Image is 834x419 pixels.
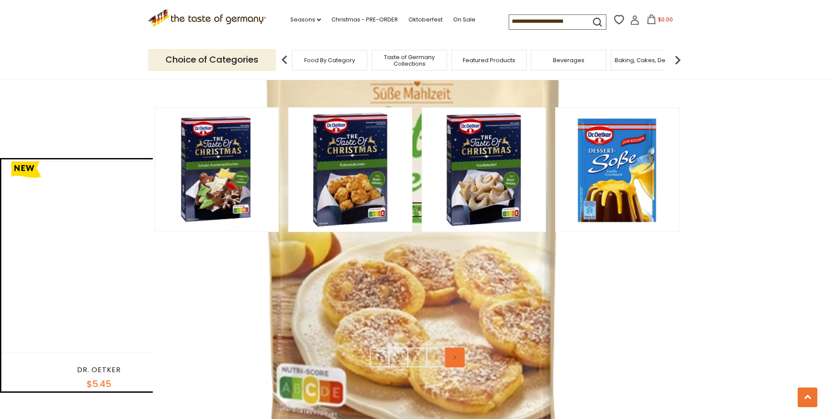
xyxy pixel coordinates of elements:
img: previous arrow [276,51,293,69]
div: Dr. Oetker [3,366,195,374]
a: Baking, Cakes, Desserts [615,57,683,63]
img: next arrow [669,51,686,69]
span: $0.00 [658,16,673,23]
a: 2 [407,348,427,367]
a: Beverages [553,57,584,63]
span: $5.45 [87,378,111,390]
a: Dr. Oetker "Apfel-Puefferchen" Apple Popover Dessert Mix 152g [305,202,530,217]
img: Dr. [422,108,546,232]
img: Dr. [289,108,412,232]
a: Christmas - PRE-ORDER [331,15,398,25]
a: Oktoberfest [408,15,443,25]
img: Dr. [155,108,279,232]
button: $0.00 [641,14,679,28]
a: Taste of Germany Collections [374,54,444,67]
p: Choice of Categories [148,49,276,70]
img: Dr. [556,108,679,232]
a: 3 [426,348,446,367]
a: On Sale [453,15,475,25]
a: Featured Products [463,57,515,63]
a: 1 [388,348,408,367]
a: Food By Category [304,57,355,63]
a: Seasons [290,15,321,25]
